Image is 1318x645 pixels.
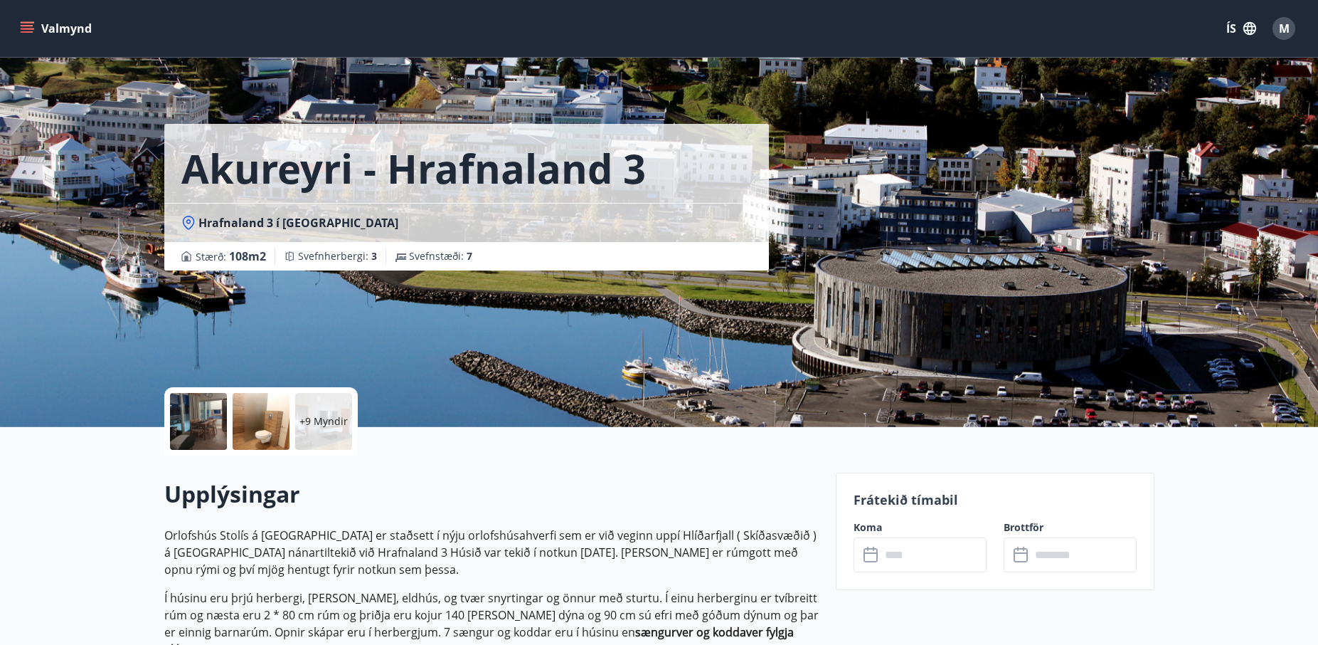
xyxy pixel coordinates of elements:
[854,491,1137,509] p: Frátekið tímabil
[196,248,266,265] span: Stærð :
[1267,11,1301,46] button: M
[409,249,472,263] span: Svefnstæði :
[298,249,377,263] span: Svefnherbergi :
[467,249,472,263] span: 7
[1279,21,1290,36] span: M
[299,414,348,429] p: +9 Myndir
[1218,16,1264,41] button: ÍS
[854,520,987,535] label: Koma
[229,248,266,264] span: 108 m2
[181,141,646,195] h1: Akureyri - Hrafnaland 3
[17,16,97,41] button: menu
[198,215,398,231] span: Hrafnaland 3 í [GEOGRAPHIC_DATA]
[164,527,819,578] p: Orlofshús Stolís á [GEOGRAPHIC_DATA] er staðsett í nýju orlofshúsahverfi sem er við veginn uppí H...
[164,478,819,510] h2: Upplýsingar
[1004,520,1137,535] label: Brottför
[371,249,377,263] span: 3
